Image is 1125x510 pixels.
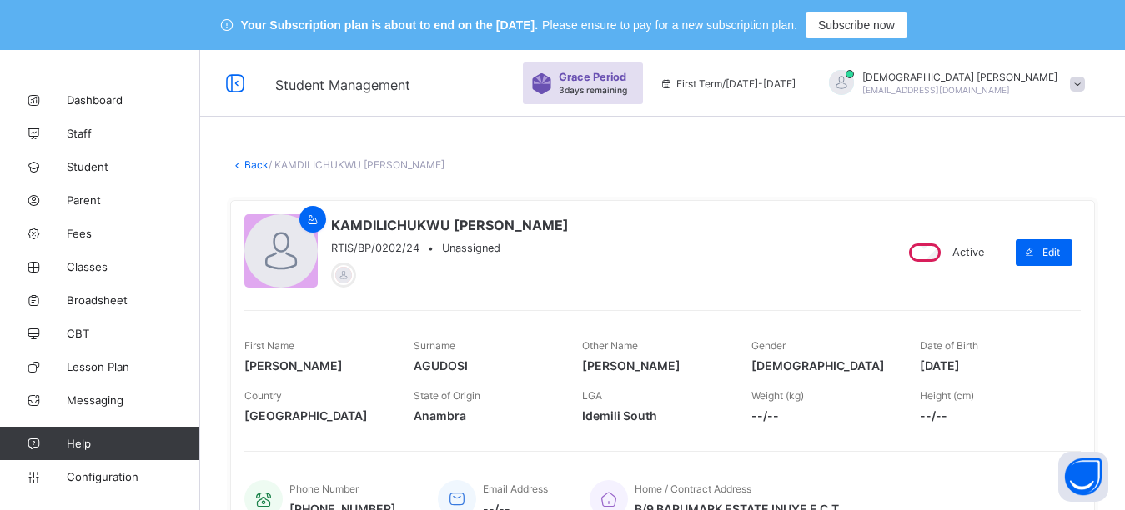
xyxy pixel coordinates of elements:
div: IsaiahPaul [812,70,1093,97]
span: Active [952,246,984,258]
span: Surname [414,339,455,352]
span: [PERSON_NAME] [582,358,726,372]
div: • [331,242,569,254]
span: Date of Birth [920,339,978,352]
span: Gender [751,339,786,352]
span: RTIS/BP/0202/24 [331,242,419,254]
span: Your Subscription plan is about to end on the [DATE]. [241,18,538,32]
span: Lesson Plan [67,360,200,373]
span: / KAMDILICHUKWU [PERSON_NAME] [269,158,444,171]
span: Anambra [414,408,558,422]
span: Please ensure to pay for a new subscription plan. [542,18,797,32]
span: Messaging [67,393,200,407]
span: 3 days remaining [559,85,627,95]
span: Broadsheet [67,293,200,307]
span: KAMDILICHUKWU [PERSON_NAME] [331,217,569,233]
span: LGA [582,389,602,402]
span: Weight (kg) [751,389,804,402]
span: Country [244,389,282,402]
span: [DEMOGRAPHIC_DATA] [751,358,896,372]
span: AGUDOSI [414,358,558,372]
span: Student [67,160,200,173]
span: Staff [67,127,200,140]
span: --/-- [751,408,896,422]
span: [PERSON_NAME] [244,358,389,372]
span: Other Name [582,339,638,352]
span: [EMAIL_ADDRESS][DOMAIN_NAME] [862,85,1010,95]
span: Grace Period [559,71,626,83]
span: First Name [244,339,294,352]
span: Classes [67,260,200,273]
span: CBT [67,327,200,340]
span: Student Management [275,77,410,93]
button: Open asap [1058,452,1108,502]
span: session/term information [660,77,796,90]
span: Edit [1042,246,1060,258]
span: [DEMOGRAPHIC_DATA] [PERSON_NAME] [862,71,1057,83]
span: Fees [67,227,200,240]
span: Idemili South [582,408,726,422]
span: Height (cm) [920,389,974,402]
a: Back [244,158,269,171]
span: State of Origin [414,389,480,402]
span: Phone Number [289,482,359,495]
img: sticker-purple.71386a28dfed39d6af7621340158ba97.svg [531,73,552,94]
span: Unassigned [442,242,500,254]
span: [GEOGRAPHIC_DATA] [244,408,389,422]
span: [DATE] [920,358,1064,372]
span: Email Address [483,482,548,495]
span: Subscribe now [818,18,895,32]
span: Configuration [67,470,199,483]
span: Home / Contract Address [635,482,751,495]
span: --/-- [920,408,1064,422]
span: Parent [67,193,200,207]
span: Dashboard [67,93,200,107]
span: Help [67,437,199,450]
